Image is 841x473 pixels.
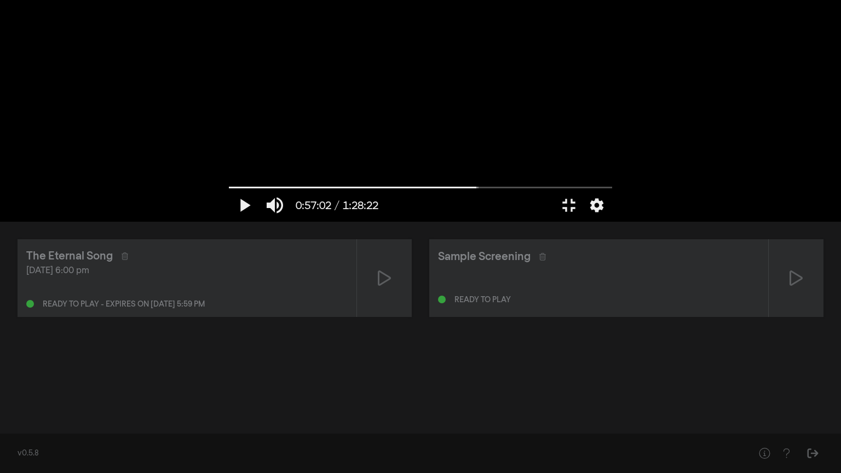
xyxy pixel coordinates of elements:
[775,442,797,464] button: Help
[438,249,531,265] div: Sample Screening
[454,296,511,304] div: Ready to play
[26,264,348,278] div: [DATE] 6:00 pm
[18,448,731,459] div: v0.5.8
[802,442,823,464] button: Sign Out
[26,248,113,264] div: The Eternal Song
[260,189,290,222] button: Mute
[753,442,775,464] button: Help
[229,189,260,222] button: Play
[584,189,609,222] button: More settings
[554,189,584,222] button: Exit full screen
[43,301,205,308] div: Ready to play - expires on [DATE] 5:59 pm
[290,189,384,222] button: 0:57:02 / 1:28:22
